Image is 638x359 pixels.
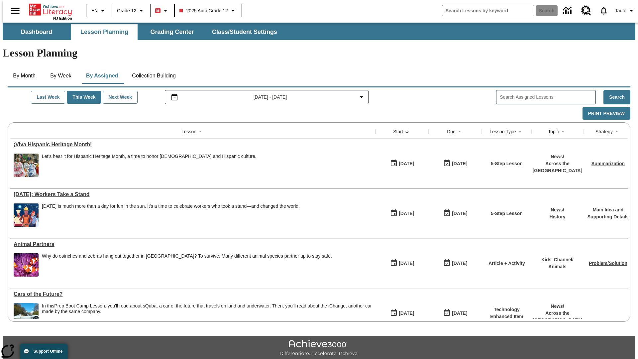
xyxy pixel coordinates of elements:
[615,7,626,14] span: Tauto
[452,259,467,268] div: [DATE]
[29,3,72,16] a: Home
[441,257,470,270] button: 06/30/26: Last day the lesson can be accessed
[452,160,467,168] div: [DATE]
[541,263,574,270] p: Animals
[42,203,300,227] div: Labor Day is much more than a day for fun in the sun. It's a time to celebrate workers who took a...
[452,209,467,218] div: [DATE]
[14,142,372,148] a: ¡Viva Hispanic Heritage Month! , Lessons
[42,303,372,314] div: In this
[559,2,577,20] a: Data Center
[533,153,583,160] p: News /
[14,203,39,227] img: A banner with a blue background shows an illustrated row of diverse men and women dressed in clot...
[3,23,635,40] div: SubNavbar
[3,24,283,40] div: SubNavbar
[456,128,464,136] button: Sort
[179,7,228,14] span: 2025 Auto Grade 12
[139,24,205,40] button: Grading Center
[117,7,136,14] span: Grade 12
[42,303,372,326] div: In this Prep Boot Camp Lesson, you'll read about sQuba, a car of the future that travels on land ...
[14,291,372,297] a: Cars of the Future? , Lessons
[399,209,414,218] div: [DATE]
[42,253,332,259] div: Why do ostriches and zebras hang out together in [GEOGRAPHIC_DATA]? To survive. Many different an...
[388,207,416,220] button: 07/23/25: First time the lesson was available
[577,2,595,20] a: Resource Center, Will open in new tab
[491,160,523,167] p: 5-Step Lesson
[549,213,565,220] p: History
[403,128,411,136] button: Sort
[388,307,416,319] button: 07/01/25: First time the lesson was available
[279,340,359,357] img: Achieve3000 Differentiate Accelerate Achieve
[595,128,613,135] div: Strategy
[14,253,39,277] img: Three clownfish swim around a purple anemone.
[177,5,239,17] button: Class: 2025 Auto Grade 12, Select your class
[31,91,65,104] button: Last Week
[399,309,414,317] div: [DATE]
[81,68,123,84] button: By Assigned
[393,128,403,135] div: Start
[153,5,172,17] button: Boost Class color is red. Change class color
[388,257,416,270] button: 07/07/25: First time the lesson was available
[168,93,366,101] button: Select the date range menu item
[34,349,62,354] span: Support Offline
[114,5,148,17] button: Grade: Grade 12, Select a grade
[254,94,287,101] span: [DATE] - [DATE]
[196,128,204,136] button: Sort
[14,142,372,148] div: ¡Viva Hispanic Heritage Month!
[14,191,372,197] a: Labor Day: Workers Take a Stand, Lessons
[53,16,72,20] span: NJ Edition
[207,24,282,40] button: Class/Student Settings
[103,91,138,104] button: Next Week
[399,259,414,268] div: [DATE]
[589,261,627,266] a: Problem/Solution
[42,253,332,277] div: Why do ostriches and zebras hang out together in Africa? To survive. Many different animal specie...
[447,128,456,135] div: Due
[442,5,534,16] input: search field
[3,24,70,40] button: Dashboard
[71,24,138,40] button: Lesson Planning
[500,92,595,102] input: Search Assigned Lessons
[3,47,635,59] h1: Lesson Planning
[14,291,372,297] div: Cars of the Future?
[14,154,39,177] img: A photograph of Hispanic women participating in a parade celebrating Hispanic culture. The women ...
[88,5,110,17] button: Language: EN, Select a language
[42,303,372,314] testabrev: Prep Boot Camp Lesson, you'll read about sQuba, a car of the future that travels on land and unde...
[549,206,565,213] p: News /
[29,2,72,20] div: Home
[42,154,257,177] div: Let's hear it for Hispanic Heritage Month, a time to honor Hispanic Americans and Hispanic culture.
[67,91,101,104] button: This Week
[595,2,612,19] a: Notifications
[613,128,621,136] button: Sort
[533,160,583,174] p: Across the [GEOGRAPHIC_DATA]
[533,310,583,324] p: Across the [GEOGRAPHIC_DATA]
[441,157,470,170] button: 09/21/25: Last day the lesson can be accessed
[14,303,39,326] img: High-tech automobile treading water.
[441,207,470,220] button: 06/30/26: Last day the lesson can be accessed
[358,93,366,101] svg: Collapse Date Range Filter
[591,161,625,166] a: Summarization
[612,5,638,17] button: Profile/Settings
[91,7,98,14] span: EN
[587,207,629,219] a: Main Idea and Supporting Details
[20,344,68,359] button: Support Offline
[14,241,372,247] a: Animal Partners, Lessons
[488,260,525,267] p: Article + Activity
[5,1,25,21] button: Open side menu
[399,160,414,168] div: [DATE]
[441,307,470,319] button: 08/01/26: Last day the lesson can be accessed
[603,90,630,104] button: Search
[181,128,196,135] div: Lesson
[127,68,181,84] button: Collection Building
[559,128,567,136] button: Sort
[42,154,257,159] div: Let's hear it for Hispanic Heritage Month, a time to honor [DEMOGRAPHIC_DATA] and Hispanic culture.
[541,256,574,263] p: Kids' Channel /
[42,203,300,209] div: [DATE] is much more than a day for fun in the sun. It's a time to celebrate workers who took a st...
[14,191,372,197] div: Labor Day: Workers Take a Stand
[491,210,523,217] p: 5-Step Lesson
[533,303,583,310] p: News /
[8,68,41,84] button: By Month
[452,309,467,317] div: [DATE]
